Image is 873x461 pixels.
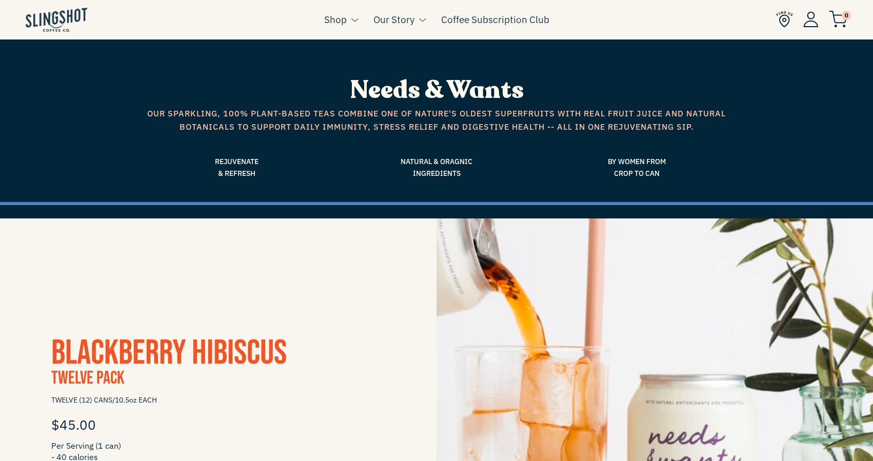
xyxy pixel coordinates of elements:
span: TWELVE (12) CANS/10.5oz EACH [51,391,385,409]
a: Blackberry Hibiscus [51,332,287,374]
a: Shop [324,12,347,27]
img: cart [829,11,847,28]
a: 0 [829,13,847,26]
a: Our Story [373,12,414,27]
span: Natural & Oragnic Ingredients [344,156,529,179]
span: Our sparkling, 100% plant-based teas combine one of nature's oldest superfruits with real fruit j... [144,107,729,133]
a: Coffee Subscription Club [441,12,549,27]
img: Find Us [776,11,793,28]
span: Needs & Wants [350,73,524,107]
span: Rejuvenate & Refresh [144,156,329,179]
img: Account [803,11,819,27]
span: By Women From Crop to Can [544,156,729,179]
div: $45.00 [51,409,385,440]
span: Twelve Pack [51,367,124,389]
span: 0 [842,11,851,20]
